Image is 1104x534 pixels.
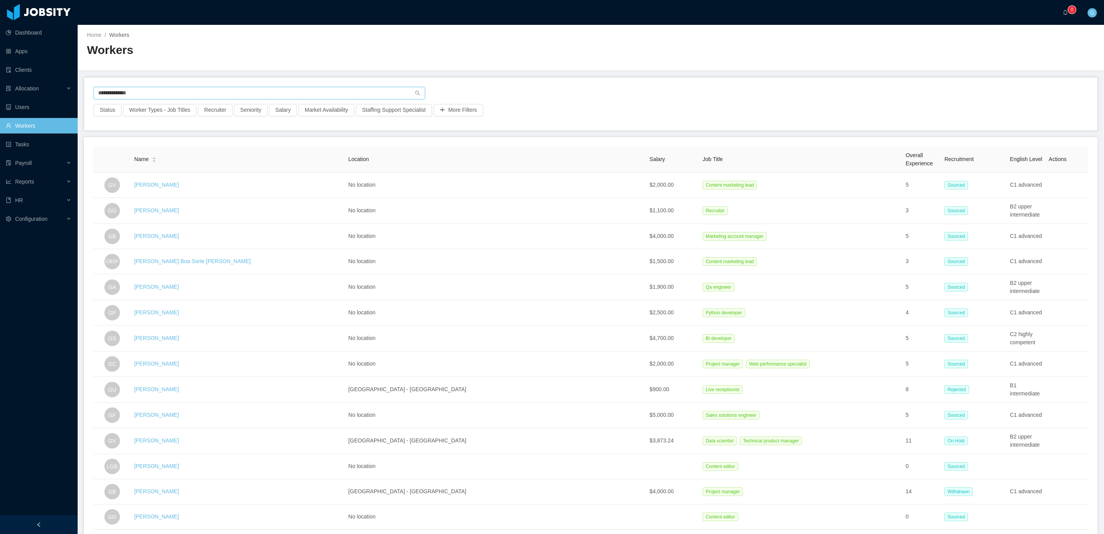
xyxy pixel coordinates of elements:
span: Allocation [15,85,39,92]
td: [GEOGRAPHIC_DATA] - [GEOGRAPHIC_DATA] [345,428,646,454]
i: icon: setting [6,216,11,222]
span: $900.00 [650,386,670,392]
span: Content marketing lead [703,257,757,266]
td: C2 highly competent [1007,326,1046,352]
td: No location [345,326,646,352]
i: icon: search [415,90,420,96]
td: 8 [903,377,941,403]
a: Home [87,32,101,38]
a: [PERSON_NAME] [134,463,179,469]
a: Withdrawn [944,488,976,494]
sup: 0 [1068,6,1076,14]
a: icon: robotUsers [6,99,71,115]
i: icon: caret-up [152,156,156,159]
span: $1,100.00 [650,207,674,213]
a: Sourced [944,335,971,341]
td: C1 advanced [1007,224,1046,249]
button: Status [94,104,122,116]
a: [PERSON_NAME] [134,284,179,290]
td: 11 [903,428,941,454]
td: 5 [903,403,941,428]
span: $4,000.00 [650,233,674,239]
span: $5,000.00 [650,412,674,418]
td: C1 advanced [1007,249,1046,274]
td: No location [345,198,646,224]
a: [PERSON_NAME] [134,361,179,367]
span: GB [108,484,116,499]
span: $1,500.00 [650,258,674,264]
span: Sourced [944,411,968,420]
span: / [104,32,106,38]
span: $1,900.00 [650,284,674,290]
span: GU [108,382,116,397]
a: Rejected [944,386,972,392]
a: [PERSON_NAME] [134,437,179,444]
span: Content editor [703,462,738,471]
span: Sourced [944,181,968,189]
span: GP [108,305,116,321]
span: G [1090,8,1095,17]
i: icon: caret-down [152,159,156,161]
span: Recruitment [944,156,974,162]
div: Sort [152,156,156,161]
span: $4,700.00 [650,335,674,341]
a: Sourced [944,284,971,290]
td: 0 [903,454,941,479]
span: GG [108,203,116,218]
span: Salary [650,156,665,162]
i: icon: bell [1063,10,1068,15]
td: 3 [903,198,941,224]
h2: Workers [87,42,591,58]
a: [PERSON_NAME] [134,386,179,392]
span: Reports [15,179,34,185]
span: Sourced [944,232,968,241]
a: Sourced [944,309,971,316]
a: [PERSON_NAME] [134,412,179,418]
td: C1 advanced [1007,300,1046,326]
td: 3 [903,249,941,274]
td: No location [345,249,646,274]
a: icon: userWorkers [6,118,71,133]
span: GS [108,331,116,346]
span: Project manager [703,360,743,368]
span: GB [108,229,116,244]
td: C1 advanced [1007,173,1046,198]
span: Project manager [703,487,743,496]
td: 14 [903,479,941,505]
span: Withdrawn [944,487,973,496]
span: Job Title [703,156,723,162]
span: Qa engineer [703,283,734,291]
td: B2 upper intermediate [1007,274,1046,300]
span: Sourced [944,309,968,317]
i: icon: line-chart [6,179,11,184]
td: No location [345,505,646,530]
a: Sourced [944,258,971,264]
a: [PERSON_NAME] [134,513,179,520]
a: [PERSON_NAME] [134,335,179,341]
span: Sourced [944,513,968,521]
span: Bi developer [703,334,735,343]
a: Sourced [944,412,971,418]
span: GBSF [106,255,119,269]
a: icon: profileTasks [6,137,71,152]
button: Salary [269,104,297,116]
button: Worker Types - Job Titles [123,104,196,116]
span: On Hold [944,437,968,445]
span: $3,873.24 [650,437,674,444]
a: [PERSON_NAME] [134,309,179,316]
span: Recruiter [703,206,728,215]
a: [PERSON_NAME] [134,233,179,239]
span: Sourced [944,206,968,215]
td: [GEOGRAPHIC_DATA] - [GEOGRAPHIC_DATA] [345,479,646,505]
span: GV [108,177,116,193]
td: 5 [903,326,941,352]
span: English Level [1010,156,1042,162]
td: B2 upper intermediate [1007,198,1046,224]
span: Data scientist [703,437,737,445]
td: 5 [903,224,941,249]
a: Sourced [944,233,971,239]
a: [PERSON_NAME] [134,488,179,494]
a: icon: appstoreApps [6,43,71,59]
button: Staffing Support Specialist [356,104,432,116]
span: Location [348,156,369,162]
